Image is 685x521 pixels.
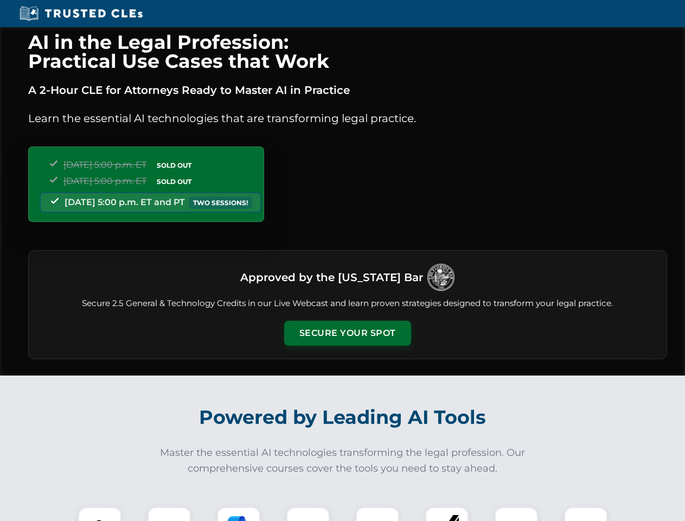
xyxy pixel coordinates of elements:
h2: Powered by Leading AI Tools [42,398,643,436]
p: Secure 2.5 General & Technology Credits in our Live Webcast and learn proven strategies designed ... [42,297,654,310]
p: Learn the essential AI technologies that are transforming legal practice. [28,110,667,127]
img: Trusted CLEs [16,5,146,22]
p: Master the essential AI technologies transforming the legal profession. Our comprehensive courses... [153,445,533,476]
img: Logo [427,264,454,291]
h1: AI in the Legal Profession: Practical Use Cases that Work [28,33,667,71]
h3: Approved by the [US_STATE] Bar [240,268,423,287]
span: SOLD OUT [153,176,195,187]
p: A 2-Hour CLE for Attorneys Ready to Master AI in Practice [28,81,667,99]
span: [DATE] 5:00 p.m. ET [63,160,146,170]
span: [DATE] 5:00 p.m. ET [63,176,146,186]
button: Secure Your Spot [284,321,411,346]
span: SOLD OUT [153,160,195,171]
